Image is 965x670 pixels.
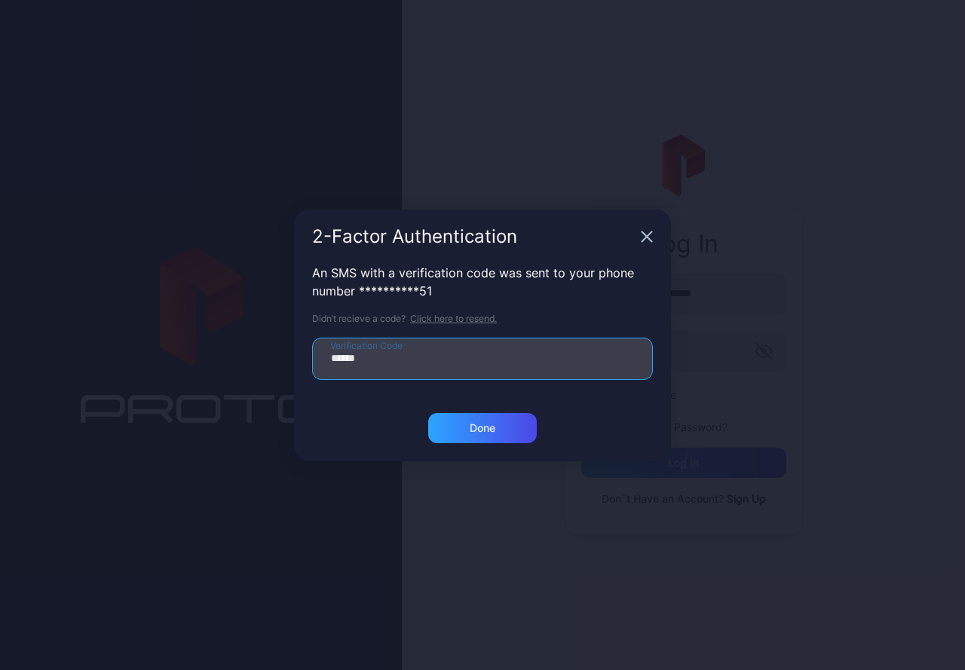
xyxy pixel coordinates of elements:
p: Didn’t recieve a code? [312,312,653,326]
button: Click here to resend. [406,312,501,326]
button: Done [428,413,537,443]
input: Verification Code [312,338,653,380]
div: Done [470,422,495,434]
div: 2-Factor Authentication [312,228,635,246]
p: An SMS with a verification code was sent to your phone number **********51 [312,264,653,300]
